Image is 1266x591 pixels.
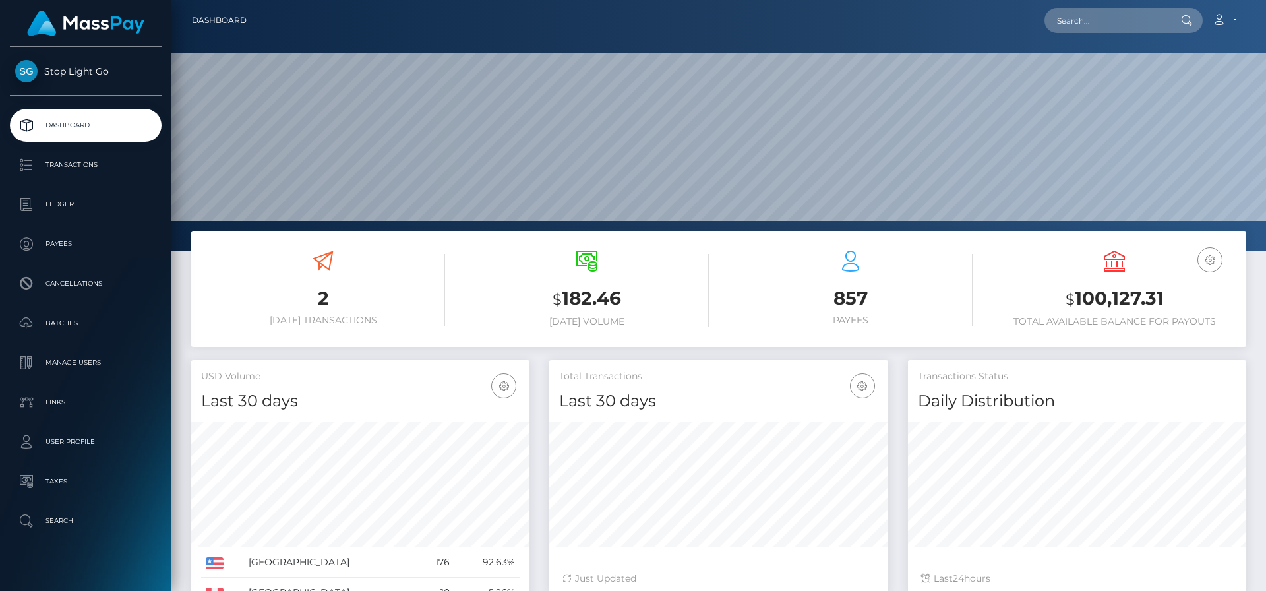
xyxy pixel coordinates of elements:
[192,7,247,34] a: Dashboard
[562,572,874,586] div: Just Updated
[465,316,709,327] h6: [DATE] Volume
[729,315,973,326] h6: Payees
[201,370,520,383] h5: USD Volume
[15,115,156,135] p: Dashboard
[15,511,156,531] p: Search
[553,290,562,309] small: $
[10,65,162,77] span: Stop Light Go
[201,286,445,311] h3: 2
[10,228,162,261] a: Payees
[15,234,156,254] p: Payees
[10,505,162,538] a: Search
[10,148,162,181] a: Transactions
[559,390,878,413] h4: Last 30 days
[953,573,964,584] span: 24
[15,274,156,294] p: Cancellations
[15,60,38,82] img: Stop Light Go
[27,11,144,36] img: MassPay Logo
[992,316,1236,327] h6: Total Available Balance for Payouts
[559,370,878,383] h5: Total Transactions
[729,286,973,311] h3: 857
[10,465,162,498] a: Taxes
[10,188,162,221] a: Ledger
[921,572,1233,586] div: Last hours
[206,557,224,569] img: US.png
[1066,290,1075,309] small: $
[918,370,1236,383] h5: Transactions Status
[10,346,162,379] a: Manage Users
[15,472,156,491] p: Taxes
[15,392,156,412] p: Links
[201,390,520,413] h4: Last 30 days
[244,547,417,578] td: [GEOGRAPHIC_DATA]
[15,313,156,333] p: Batches
[15,353,156,373] p: Manage Users
[992,286,1236,313] h3: 100,127.31
[10,267,162,300] a: Cancellations
[15,432,156,452] p: User Profile
[454,547,520,578] td: 92.63%
[15,195,156,214] p: Ledger
[10,386,162,419] a: Links
[918,390,1236,413] h4: Daily Distribution
[1044,8,1168,33] input: Search...
[417,547,454,578] td: 176
[465,286,709,313] h3: 182.46
[10,109,162,142] a: Dashboard
[201,315,445,326] h6: [DATE] Transactions
[10,307,162,340] a: Batches
[15,155,156,175] p: Transactions
[10,425,162,458] a: User Profile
